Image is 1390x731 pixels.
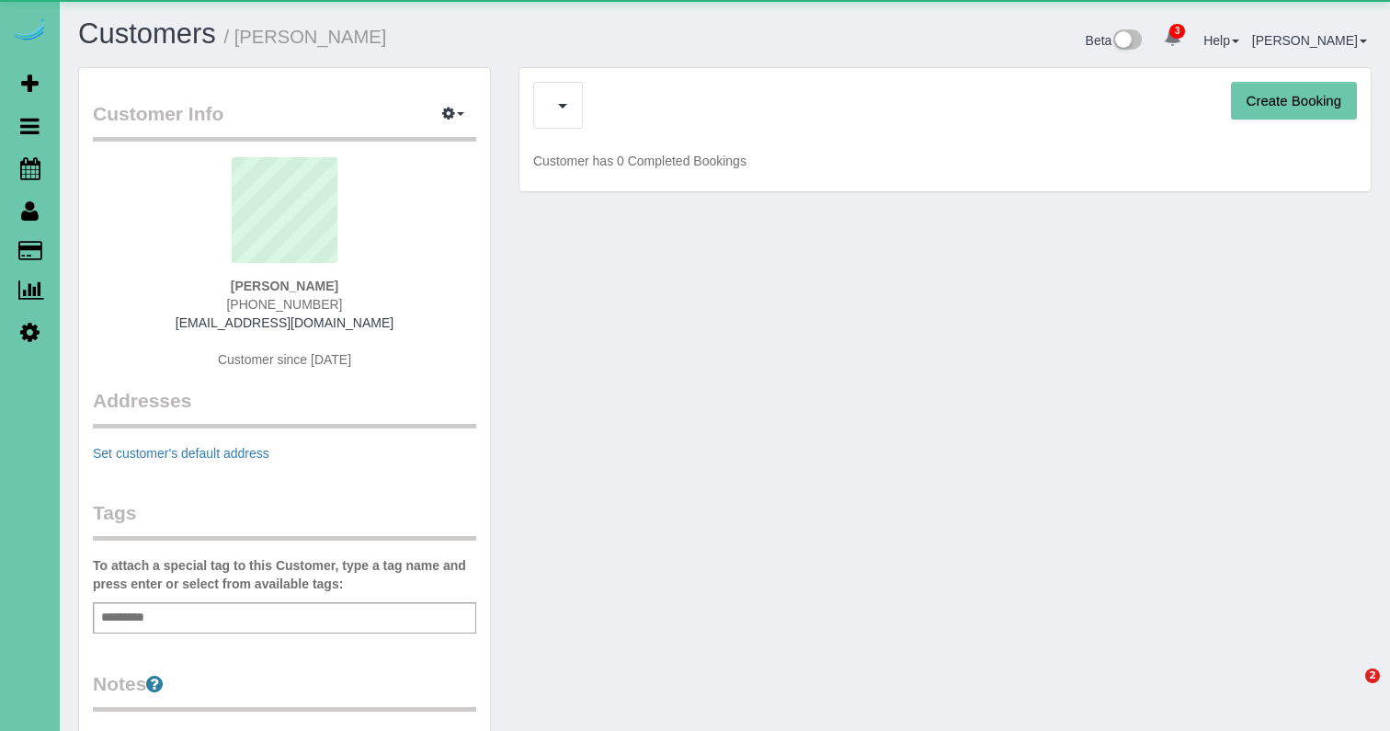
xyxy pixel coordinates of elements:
span: 3 [1169,24,1185,39]
img: New interface [1111,29,1142,53]
legend: Customer Info [93,100,476,142]
span: [PHONE_NUMBER] [226,297,342,312]
a: Customers [78,17,216,50]
a: 3 [1155,18,1191,59]
a: Beta [1086,33,1143,48]
legend: Tags [93,499,476,541]
p: Customer has 0 Completed Bookings [533,152,1357,170]
label: To attach a special tag to this Customer, type a tag name and press enter or select from availabl... [93,556,476,593]
a: Help [1203,33,1239,48]
legend: Notes [93,670,476,712]
a: [EMAIL_ADDRESS][DOMAIN_NAME] [176,315,393,330]
strong: [PERSON_NAME] [231,279,338,293]
a: [PERSON_NAME] [1252,33,1367,48]
button: Create Booking [1231,82,1357,120]
span: 2 [1365,668,1380,683]
img: Automaid Logo [11,18,48,44]
span: Customer since [DATE] [218,352,351,367]
a: Set customer's default address [93,446,269,461]
iframe: Intercom live chat [1327,668,1372,713]
small: / [PERSON_NAME] [224,27,387,47]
